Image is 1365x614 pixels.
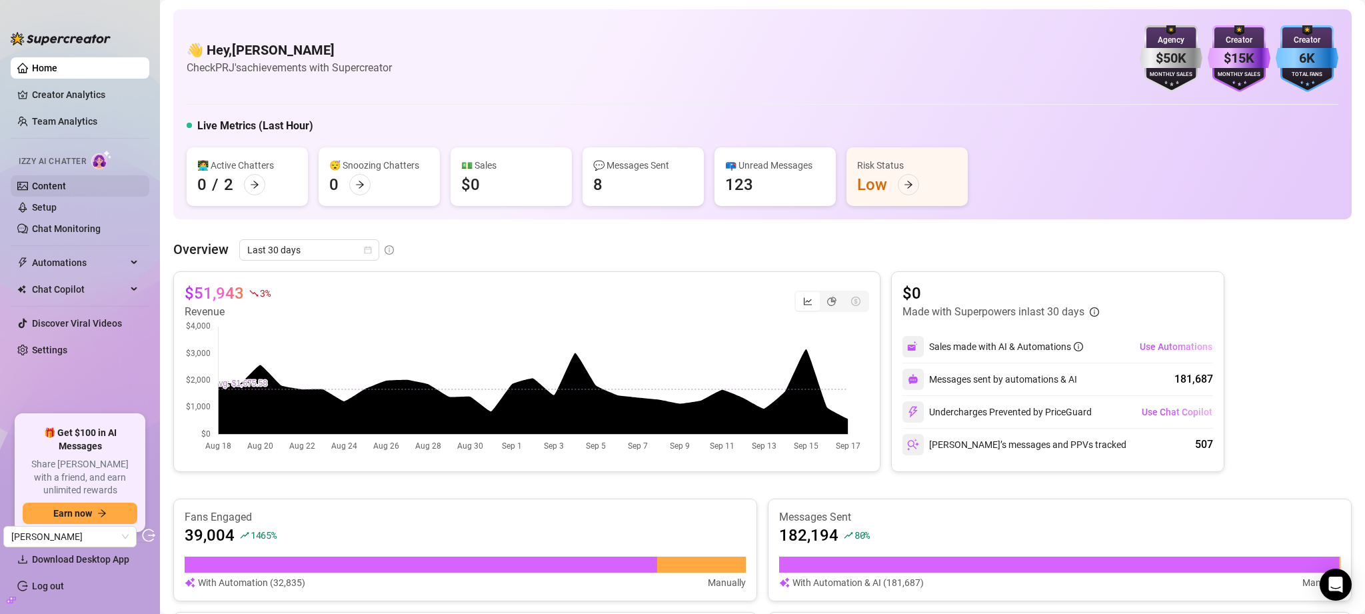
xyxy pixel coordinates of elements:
div: Risk Status [857,158,957,173]
a: Settings [32,345,67,355]
article: Revenue [185,304,270,320]
img: svg%3e [907,341,919,353]
span: Use Automations [1140,341,1212,352]
div: Open Intercom Messenger [1320,569,1352,601]
article: Check PRJ's achievements with Supercreator [187,59,392,76]
a: Setup [32,202,57,213]
article: $0 [902,283,1099,304]
span: info-circle [1090,307,1099,317]
span: 3 % [260,287,270,299]
div: Monthly Sales [1208,71,1270,79]
a: Log out [32,581,64,591]
span: arrow-right [97,509,107,518]
div: [PERSON_NAME]’s messages and PPVs tracked [902,434,1126,455]
span: Izzy AI Chatter [19,155,86,168]
article: With Automation & AI (181,687) [792,575,924,590]
img: svg%3e [185,575,195,590]
article: 39,004 [185,525,235,546]
article: Fans Engaged [185,510,746,525]
span: rise [844,531,853,540]
article: Manually [1302,575,1340,590]
div: Monthly Sales [1140,71,1202,79]
img: blue-badge-DgoSNQY1.svg [1276,25,1338,92]
span: arrow-right [355,180,365,189]
span: thunderbolt [17,257,28,268]
span: Automations [32,252,127,273]
div: Sales made with AI & Automations [929,339,1083,354]
span: Share [PERSON_NAME] with a friend, and earn unlimited rewards [23,458,137,497]
img: silver-badge-roxG0hHS.svg [1140,25,1202,92]
div: 💬 Messages Sent [593,158,693,173]
div: Creator [1276,34,1338,47]
div: 507 [1195,437,1213,453]
span: line-chart [803,297,812,306]
h4: 👋 Hey, [PERSON_NAME] [187,41,392,59]
a: Chat Monitoring [32,223,101,234]
div: 0 [197,174,207,195]
img: purple-badge-B9DA21FR.svg [1208,25,1270,92]
span: build [7,595,16,605]
div: 👩‍💻 Active Chatters [197,158,297,173]
span: dollar-circle [851,297,860,306]
span: Download Desktop App [32,554,129,565]
div: 181,687 [1174,371,1213,387]
span: 1465 % [251,529,277,541]
span: fall [249,289,259,298]
span: arrow-right [250,180,259,189]
article: Manually [708,575,746,590]
a: Discover Viral Videos [32,318,122,329]
span: 80 % [854,529,870,541]
div: segmented control [794,291,869,312]
span: rise [240,531,249,540]
span: Use Chat Copilot [1142,407,1212,417]
div: $50K [1140,48,1202,69]
div: Agency [1140,34,1202,47]
span: download [17,554,28,565]
article: $51,943 [185,283,244,304]
img: Chat Copilot [17,285,26,294]
div: 😴 Snoozing Chatters [329,158,429,173]
div: 0 [329,174,339,195]
img: svg%3e [908,374,918,385]
span: Pedro Rolle Jr. [11,527,129,547]
span: logout [142,529,155,542]
h5: Live Metrics (Last Hour) [197,118,313,134]
a: Creator Analytics [32,84,139,105]
span: pie-chart [827,297,836,306]
span: info-circle [1074,342,1083,351]
article: Made with Superpowers in last 30 days [902,304,1084,320]
span: Chat Copilot [32,279,127,300]
img: logo-BBDzfeDw.svg [11,32,111,45]
div: $0 [461,174,480,195]
button: Use Automations [1139,336,1213,357]
span: arrow-right [904,180,913,189]
div: 📪 Unread Messages [725,158,825,173]
button: Use Chat Copilot [1141,401,1213,423]
div: Total Fans [1276,71,1338,79]
button: Earn nowarrow-right [23,503,137,524]
article: Overview [173,239,229,259]
div: 123 [725,174,753,195]
span: info-circle [385,245,394,255]
article: With Automation (32,835) [198,575,305,590]
a: Home [32,63,57,73]
div: 💵 Sales [461,158,561,173]
span: Last 30 days [247,240,371,260]
span: Earn now [53,508,92,519]
img: AI Chatter [91,150,112,169]
span: 🎁 Get $100 in AI Messages [23,427,137,453]
div: 6K [1276,48,1338,69]
span: calendar [364,246,372,254]
img: svg%3e [907,439,919,451]
div: $15K [1208,48,1270,69]
div: Undercharges Prevented by PriceGuard [902,401,1092,423]
a: Team Analytics [32,116,97,127]
article: 182,194 [779,525,838,546]
img: svg%3e [779,575,790,590]
a: Content [32,181,66,191]
div: Creator [1208,34,1270,47]
div: 8 [593,174,603,195]
div: 2 [224,174,233,195]
article: Messages Sent [779,510,1340,525]
div: Messages sent by automations & AI [902,369,1077,390]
